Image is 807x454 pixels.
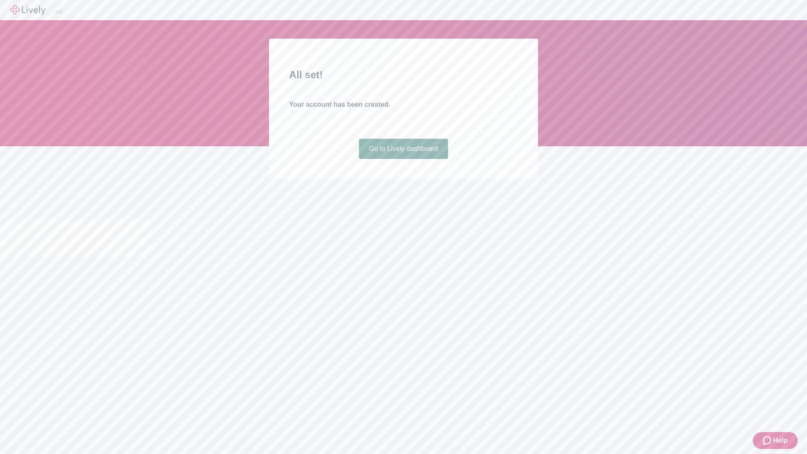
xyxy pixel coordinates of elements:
[289,67,518,82] h2: All set!
[753,432,798,449] button: Zendesk support iconHelp
[359,139,448,159] a: Go to Lively dashboard
[55,11,62,13] button: Log out
[763,436,773,446] svg: Zendesk support icon
[289,100,518,110] h4: Your account has been created.
[773,436,788,446] span: Help
[10,5,45,15] img: Lively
